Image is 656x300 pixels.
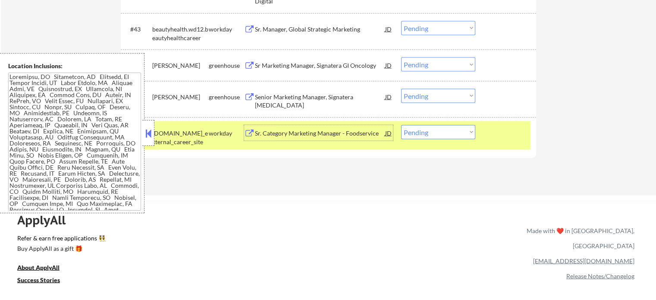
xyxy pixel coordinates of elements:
[255,61,385,70] div: Sr Marketing Manager, Signatera GI Oncology
[152,25,209,42] div: beautyhealth.wd12.beautyhealthcareer
[17,264,60,271] u: About ApplyAll
[255,93,385,110] div: Senior Marketing Manager, Signatera [MEDICAL_DATA]
[130,25,145,34] div: #43
[209,93,244,101] div: greenhouse
[209,25,244,34] div: workday
[255,25,385,34] div: Sr. Manager, Global Strategic Marketing
[209,61,244,70] div: greenhouse
[152,61,209,70] div: [PERSON_NAME]
[152,129,209,146] div: [DOMAIN_NAME]_external_career_site
[17,263,72,274] a: About ApplyAll
[152,93,209,101] div: [PERSON_NAME]
[17,276,72,287] a: Success Stories
[8,62,141,70] div: Location Inclusions:
[566,272,634,280] a: Release Notes/Changelog
[384,21,393,37] div: JD
[209,129,244,138] div: workday
[17,235,346,244] a: Refer & earn free applications 👯‍♀️
[523,223,634,253] div: Made with ❤️ in [GEOGRAPHIC_DATA], [GEOGRAPHIC_DATA]
[17,276,60,284] u: Success Stories
[384,125,393,141] div: JD
[384,57,393,73] div: JD
[17,244,104,255] a: Buy ApplyAll as a gift 🎁
[384,89,393,104] div: JD
[17,246,104,252] div: Buy ApplyAll as a gift 🎁
[17,213,75,227] div: ApplyAll
[533,257,634,265] a: [EMAIL_ADDRESS][DOMAIN_NAME]
[255,129,385,138] div: Sr. Category Marketing Manager - Foodservice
